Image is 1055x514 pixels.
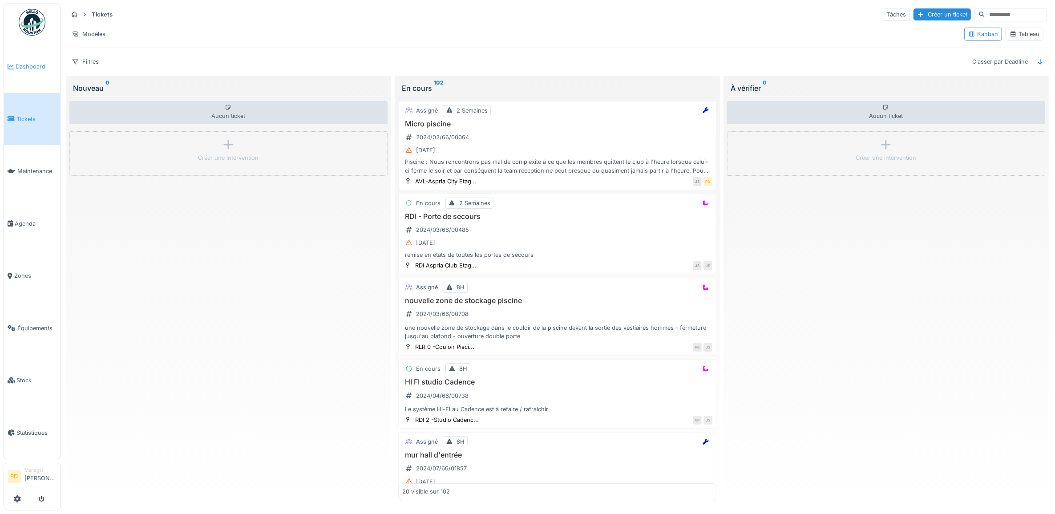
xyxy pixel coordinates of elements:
a: Agenda [4,198,60,250]
div: Assigné [416,106,438,115]
div: RLR 0 -Couloir Pisci... [415,343,474,351]
li: [PERSON_NAME] [24,467,57,486]
div: Créer un ticket [914,8,971,20]
span: Stock [16,376,57,384]
div: JS [703,416,712,425]
a: Tickets [4,93,60,146]
div: Filtres [68,55,103,68]
div: Modèles [68,28,109,40]
div: XP [693,416,702,425]
div: 2024/07/66/01857 [416,464,467,473]
div: 8H [457,437,465,446]
div: RDI Aspria Club Etag... [415,261,477,270]
div: Créer une intervention [856,154,916,162]
div: 2024/03/66/00485 [416,226,469,234]
div: Assigné [416,283,438,291]
span: Statistiques [16,429,57,437]
h3: mur hall d'entrée [402,451,712,459]
div: Piscine : Nous rencontrons pas mal de complexité à ce que les membres quittent le club à l'heure ... [402,158,712,174]
div: Le système Hi-Fi au Cadence est à refaire / rafraichir [402,405,712,413]
a: Maintenance [4,145,60,198]
div: En cours [416,364,441,373]
span: Zones [14,271,57,280]
div: 2024/02/66/00064 [416,133,469,142]
div: 2 Semaines [457,106,488,115]
sup: 0 [105,83,109,93]
a: PD Manager[PERSON_NAME] [8,467,57,488]
div: RDI 2 -Studio Cadenc... [415,416,479,424]
a: Stock [4,354,60,407]
div: Tâches [883,8,910,21]
span: Tickets [16,115,57,123]
div: 2 Semaines [459,199,490,207]
strong: Tickets [88,10,116,19]
sup: 0 [763,83,767,93]
div: Aucun ticket [69,101,388,124]
div: Kanban [968,30,998,38]
h3: Micro piscine [402,120,712,128]
div: Nouveau [73,83,384,93]
div: 8H [457,283,465,291]
div: [DATE] [416,239,435,247]
div: une nouvelle zone de stockage dans le couloir de la piscine devant la sortie des vestiaires homme... [402,324,712,340]
div: PB [693,343,702,352]
div: [DATE] [416,146,435,154]
div: En cours [402,83,713,93]
div: PD [703,177,712,186]
a: Statistiques [4,407,60,459]
span: Dashboard [16,62,57,71]
div: JS [703,261,712,270]
div: En cours [416,199,441,207]
div: Tableau [1010,30,1039,38]
span: Maintenance [17,167,57,175]
div: 20 visible sur 102 [402,488,450,496]
div: 2024/04/66/00738 [416,392,469,400]
div: Créer une intervention [198,154,259,162]
h3: HI FI studio Cadence [402,378,712,386]
div: À vérifier [731,83,1042,93]
div: JS [693,177,702,186]
div: 2024/03/66/00708 [416,310,469,318]
div: Classer par Deadline [968,55,1032,68]
div: Aucun ticket [727,101,1045,124]
div: Assigné [416,437,438,446]
h3: nouvelle zone de stockage piscine [402,296,712,305]
sup: 102 [434,83,444,93]
div: Manager [24,467,57,474]
span: Équipements [17,324,57,332]
div: [DATE] [416,478,435,486]
a: Zones [4,250,60,302]
img: Badge_color-CXgf-gQk.svg [19,9,45,36]
div: 8H [459,364,467,373]
div: JS [693,261,702,270]
div: AVL-Aspria City Etag... [415,177,477,186]
li: PD [8,470,21,483]
a: Dashboard [4,40,60,93]
div: remise en états de toutes les portes de secours [402,251,712,259]
span: Agenda [15,219,57,228]
div: JS [703,343,712,352]
a: Équipements [4,302,60,355]
h3: RDI - Porte de secours [402,212,712,221]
